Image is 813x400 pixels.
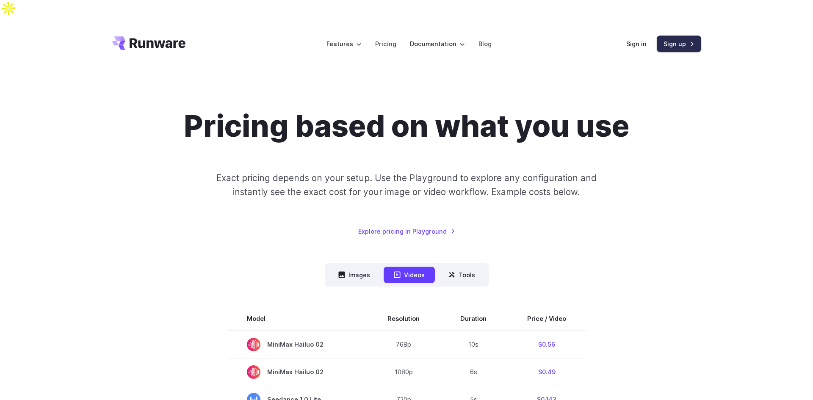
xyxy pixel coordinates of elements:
button: Tools [438,267,485,283]
a: Blog [478,39,492,49]
td: 1080p [367,358,440,386]
p: Exact pricing depends on your setup. Use the Playground to explore any configuration and instantl... [200,171,613,199]
button: Videos [384,267,435,283]
a: Pricing [375,39,396,49]
td: 6s [440,358,507,386]
td: 768p [367,331,440,359]
th: Price / Video [507,307,586,331]
label: Documentation [410,39,465,49]
td: $0.56 [507,331,586,359]
a: Explore pricing in Playground [358,226,455,236]
a: Sign in [626,39,647,49]
td: 10s [440,331,507,359]
a: Sign up [657,36,701,52]
a: Go to / [112,36,185,50]
th: Resolution [367,307,440,331]
span: MiniMax Hailuo 02 [247,365,347,379]
button: Images [328,267,380,283]
span: MiniMax Hailuo 02 [247,338,347,351]
td: $0.49 [507,358,586,386]
h1: Pricing based on what you use [184,108,629,144]
label: Features [326,39,362,49]
th: Duration [440,307,507,331]
th: Model [227,307,367,331]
